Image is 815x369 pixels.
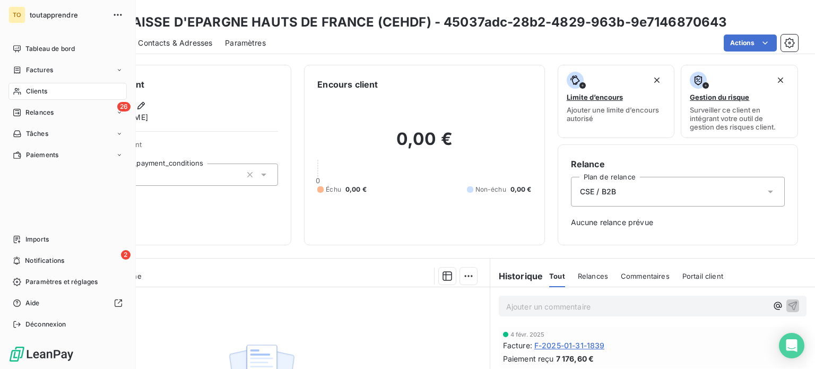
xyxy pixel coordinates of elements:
[25,320,66,329] span: Déconnexion
[724,35,777,52] button: Actions
[490,270,543,282] h6: Historique
[316,176,320,185] span: 0
[30,11,106,19] span: toutapprendre
[580,186,616,197] span: CSE / B2B
[681,65,798,138] button: Gestion du risqueSurveiller ce client en intégrant votre outil de gestion des risques client.
[133,170,142,179] input: Ajouter une valeur
[567,93,623,101] span: Limite d’encours
[26,150,58,160] span: Paiements
[503,340,532,351] span: Facture :
[779,333,804,358] div: Open Intercom Messenger
[571,217,785,228] span: Aucune relance prévue
[8,273,127,290] a: Paramètres et réglages
[8,40,127,57] a: Tableau de bord
[25,108,54,117] span: Relances
[225,38,266,48] span: Paramètres
[117,102,131,111] span: 26
[25,235,49,244] span: Imports
[8,147,127,164] a: Paiements
[93,13,727,32] h3: CSE CAISSE D'EPARGNE HAUTS DE FRANCE (CEHDF) - 45037adc-28b2-4829-963b-9e7146870643
[64,78,278,91] h6: Informations client
[121,250,131,260] span: 2
[556,353,594,364] span: 7 176,60 €
[26,65,53,75] span: Factures
[25,44,75,54] span: Tableau de bord
[345,185,367,194] span: 0,00 €
[578,272,608,280] span: Relances
[26,129,48,139] span: Tâches
[558,65,675,138] button: Limite d’encoursAjouter une limite d’encours autorisé
[503,353,554,364] span: Paiement reçu
[8,346,74,363] img: Logo LeanPay
[317,128,531,160] h2: 0,00 €
[317,78,378,91] h6: Encours client
[690,93,749,101] span: Gestion du risque
[26,87,47,96] span: Clients
[8,231,127,248] a: Imports
[8,6,25,23] div: TO
[690,106,789,131] span: Surveiller ce client en intégrant votre outil de gestion des risques client.
[475,185,506,194] span: Non-échu
[8,104,127,121] a: 26Relances
[549,272,565,280] span: Tout
[621,272,670,280] span: Commentaires
[571,158,785,170] h6: Relance
[8,83,127,100] a: Clients
[510,331,545,338] span: 4 févr. 2025
[85,140,278,155] span: Propriétés Client
[8,62,127,79] a: Factures
[682,272,723,280] span: Portail client
[25,277,98,287] span: Paramètres et réglages
[534,340,605,351] span: F-2025-01-31-1839
[8,125,127,142] a: Tâches
[25,256,64,265] span: Notifications
[138,38,212,48] span: Contacts & Adresses
[25,298,40,308] span: Aide
[8,295,127,312] a: Aide
[326,185,341,194] span: Échu
[567,106,666,123] span: Ajouter une limite d’encours autorisé
[510,185,532,194] span: 0,00 €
